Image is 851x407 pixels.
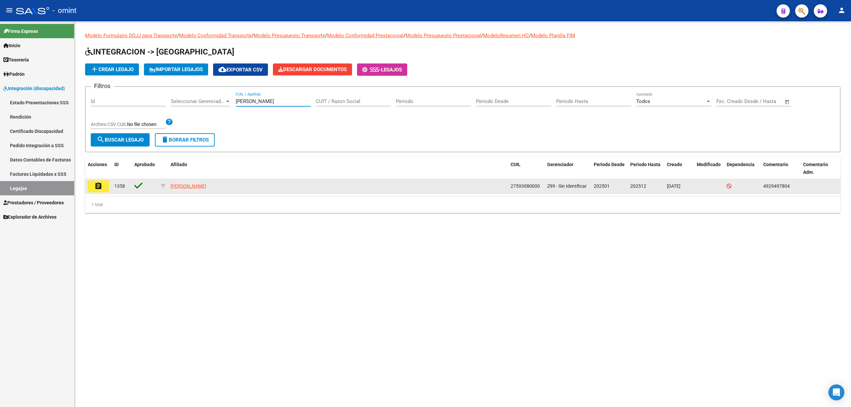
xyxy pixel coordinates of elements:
mat-icon: person [838,6,846,14]
span: [PERSON_NAME] [171,183,206,189]
datatable-header-cell: Acciones [85,157,112,179]
span: INTEGRACION -> [GEOGRAPHIC_DATA] [85,47,234,56]
input: Archivo CSV CUIL [127,122,165,128]
datatable-header-cell: Dependencia [724,157,761,179]
mat-icon: search [97,136,105,144]
span: Descargar Documentos [278,66,347,72]
span: Modificado [697,162,721,167]
mat-icon: add [90,65,98,73]
span: - omint [53,3,76,18]
span: Crear Legajo [90,66,134,72]
input: Fecha inicio [716,98,743,104]
input: Fecha fin [749,98,782,104]
span: CUIL [511,162,521,167]
datatable-header-cell: Aprobado [132,157,158,179]
button: Borrar Filtros [155,133,215,147]
span: 4929497804 [763,183,790,189]
span: Comentario Adm. [803,162,828,175]
datatable-header-cell: Comentario [761,157,800,179]
button: -Legajos [357,63,407,76]
span: Dependencia [727,162,755,167]
datatable-header-cell: Periodo Hasta [628,157,664,179]
a: Modelo Planilla FIM [531,33,575,39]
span: Explorador de Archivos [3,213,57,221]
datatable-header-cell: CUIL [508,157,545,179]
span: Integración (discapacidad) [3,85,65,92]
span: 27593080000 [511,183,540,189]
datatable-header-cell: Modificado [694,157,724,179]
datatable-header-cell: Creado [664,157,694,179]
span: Comentario [763,162,788,167]
span: Todos [636,98,650,104]
button: IMPORTAR LEGAJOS [144,63,208,75]
span: Creado [667,162,682,167]
mat-icon: menu [5,6,13,14]
span: Borrar Filtros [161,137,209,143]
mat-icon: delete [161,136,169,144]
span: Firma Express [3,28,38,35]
button: Descargar Documentos [273,63,352,75]
div: / / / / / / [85,32,840,213]
a: Modelo Conformidad Transporte [179,33,252,39]
a: ModeloResumen HC [483,33,529,39]
span: Tesorería [3,56,29,63]
span: Legajos [381,67,402,73]
div: 1 total [85,196,840,213]
span: Z99 - Sin Identificar [547,183,587,189]
span: Periodo Desde [594,162,625,167]
span: Exportar CSV [218,67,263,73]
a: Modelo Presupuesto Prestacional [406,33,481,39]
mat-icon: help [165,118,173,126]
span: 1358 [114,183,125,189]
datatable-header-cell: Afiliado [168,157,508,179]
span: Afiliado [171,162,187,167]
span: Acciones [88,162,107,167]
span: Inicio [3,42,20,49]
h3: Filtros [91,81,114,91]
a: Modelo Presupuesto Transporte [254,33,325,39]
span: 202512 [630,183,646,189]
span: - [362,67,381,73]
mat-icon: assignment [94,182,102,190]
span: 202501 [594,183,610,189]
datatable-header-cell: ID [112,157,132,179]
span: Periodo Hasta [630,162,661,167]
span: IMPORTAR LEGAJOS [149,66,203,72]
span: Seleccionar Gerenciador [171,98,225,104]
span: ID [114,162,119,167]
span: [DATE] [667,183,680,189]
button: Open calendar [784,98,791,106]
span: Prestadores / Proveedores [3,199,64,206]
datatable-header-cell: Comentario Adm. [800,157,840,179]
button: Exportar CSV [213,63,268,76]
div: Open Intercom Messenger [828,384,844,400]
span: Padrón [3,70,25,78]
button: Buscar Legajo [91,133,150,147]
span: Buscar Legajo [97,137,144,143]
a: Modelo Formulario DDJJ para Transporte [85,33,177,39]
span: Gerenciador [547,162,573,167]
a: Modelo Conformidad Prestacional [327,33,404,39]
datatable-header-cell: Periodo Desde [591,157,628,179]
button: Crear Legajo [85,63,139,75]
span: Aprobado [134,162,155,167]
datatable-header-cell: Gerenciador [545,157,591,179]
span: Archivo CSV CUIL [91,122,127,127]
mat-icon: cloud_download [218,65,226,73]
